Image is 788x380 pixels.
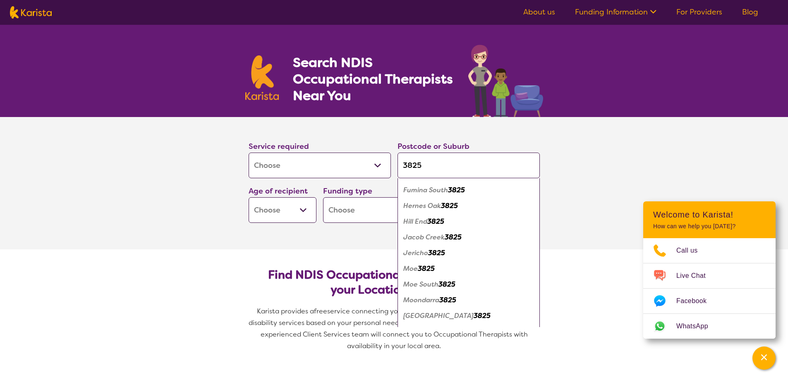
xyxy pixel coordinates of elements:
[402,198,536,214] div: Hernes Oak 3825
[752,347,776,370] button: Channel Menu
[643,201,776,339] div: Channel Menu
[403,217,427,226] em: Hill End
[676,7,722,17] a: For Providers
[676,295,716,307] span: Facebook
[428,249,445,257] em: 3825
[403,201,441,210] em: Hernes Oak
[402,292,536,308] div: Moondarra 3825
[676,244,708,257] span: Call us
[448,186,465,194] em: 3825
[676,270,716,282] span: Live Chat
[474,311,491,320] em: 3825
[643,314,776,339] a: Web link opens in a new tab.
[402,308,536,324] div: Newborough 3825
[403,280,438,289] em: Moe South
[249,186,308,196] label: Age of recipient
[402,277,536,292] div: Moe South 3825
[468,45,543,117] img: occupational-therapy
[441,201,458,210] em: 3825
[257,307,314,315] span: Karista provides a
[402,245,536,261] div: Jericho 3825
[742,7,758,17] a: Blog
[403,327,460,336] em: [PERSON_NAME]
[403,296,439,304] em: Moondarra
[653,210,766,220] h2: Welcome to Karista!
[403,264,418,273] em: Moe
[403,186,448,194] em: Fumina South
[403,311,474,320] em: [GEOGRAPHIC_DATA]
[418,264,435,273] em: 3825
[249,307,541,350] span: service connecting you with Occupational Therapists and other disability services based on your p...
[427,217,444,226] em: 3825
[403,233,445,241] em: Jacob Creek
[398,141,469,151] label: Postcode or Suburb
[403,170,427,179] em: Fumina
[402,229,536,245] div: Jacob Creek 3825
[523,7,555,17] a: About us
[402,261,536,277] div: Moe 3825
[676,320,718,332] span: WhatsApp
[653,223,766,230] p: How can we help you [DATE]?
[643,238,776,339] ul: Choose channel
[323,186,372,196] label: Funding type
[438,280,455,289] em: 3825
[10,6,52,19] img: Karista logo
[293,54,454,104] h1: Search NDIS Occupational Therapists Near You
[402,214,536,229] div: Hill End 3825
[460,327,477,336] em: 3825
[245,55,279,100] img: Karista logo
[402,182,536,198] div: Fumina South 3825
[398,153,540,178] input: Type
[445,233,462,241] em: 3825
[439,296,456,304] em: 3825
[314,307,327,315] span: free
[575,7,656,17] a: Funding Information
[427,170,444,179] em: 3825
[255,268,533,297] h2: Find NDIS Occupational Therapists based on your Location & Needs
[403,249,428,257] em: Jericho
[249,141,309,151] label: Service required
[402,324,536,339] div: Rawson 3825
